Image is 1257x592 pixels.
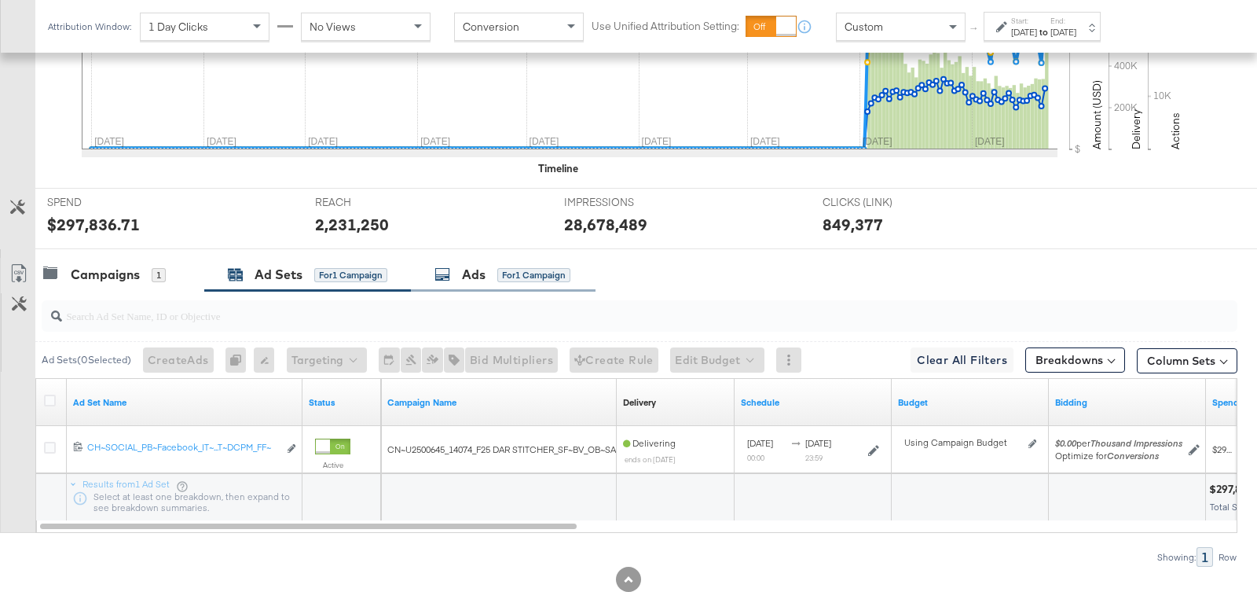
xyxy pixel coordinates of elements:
div: Showing: [1156,552,1197,563]
span: 1 Day Clicks [148,20,208,34]
div: CH~SOCIAL_PB~Facebook_IT~...T~DCPM_FF~ [87,441,278,454]
div: 1 [1197,547,1213,567]
div: for 1 Campaign [497,268,570,282]
span: IMPRESSIONS [564,195,682,210]
em: Conversions [1107,450,1159,461]
em: Thousand Impressions [1090,437,1182,449]
div: 2,231,250 [315,213,389,236]
div: Delivery [623,396,656,409]
div: Using Campaign Budget [904,436,1024,449]
div: Ad Sets ( 0 Selected) [42,353,131,367]
a: Shows the current state of your Ad Set. [309,396,375,409]
span: [DATE] [805,437,831,449]
a: Shows your bid and optimisation settings for this Ad Set. [1055,396,1200,409]
span: Delivering [623,437,676,449]
span: per [1055,437,1182,449]
span: SPEND [47,195,165,210]
div: 849,377 [823,213,883,236]
a: Your Ad Set name. [73,396,296,409]
button: Clear All Filters [911,347,1013,373]
sub: ends on [DATE] [625,454,676,464]
a: Shows when your Ad Set is scheduled to deliver. [741,396,885,409]
div: 0 [225,347,254,373]
div: Campaigns [71,266,140,284]
a: CH~SOCIAL_PB~Facebook_IT~...T~DCPM_FF~ [87,441,278,458]
label: Start: [1011,16,1037,26]
span: CN~U2500645_14074_F25 DAR STITCHER_SF~BV_OB~SALES_PK~ECOMM_FS~Stitcher-DAR_PR_CP~_MK~US_FI~2462 [387,443,863,455]
div: Ad Sets [255,266,302,284]
a: Your campaign name. [387,396,610,409]
label: End: [1050,16,1076,26]
div: [DATE] [1050,26,1076,39]
text: Actions [1168,112,1182,149]
label: Use Unified Attribution Setting: [592,19,739,34]
div: [DATE] [1011,26,1037,39]
span: No Views [310,20,356,34]
div: 28,678,489 [564,213,647,236]
span: Custom [845,20,883,34]
text: Amount (USD) [1090,80,1104,149]
span: $297,836.71 [1212,443,1244,455]
strong: to [1037,26,1050,38]
text: Delivery [1129,109,1143,149]
div: Timeline [538,161,578,176]
sub: 00:00 [747,453,764,462]
a: Reflects the ability of your Ad Set to achieve delivery based on ad states, schedule and budget. [623,396,656,409]
input: Search Ad Set Name, ID or Objective [62,294,1130,325]
a: Shows the current budget of Ad Set. [898,396,1043,409]
button: Column Sets [1137,348,1237,373]
sub: 23:59 [805,453,823,462]
div: $297,836.71 [47,213,140,236]
div: Ads [462,266,486,284]
div: Optimize for [1055,450,1182,462]
span: ↑ [967,27,982,32]
span: CLICKS (LINK) [823,195,940,210]
button: Breakdowns [1025,347,1125,373]
div: 1 [152,268,166,282]
div: Row [1218,552,1237,563]
div: for 1 Campaign [314,268,387,282]
label: Active [315,460,350,470]
span: Clear All Filters [917,351,1007,370]
span: Conversion [463,20,519,34]
em: $0.00 [1055,437,1076,449]
span: REACH [315,195,433,210]
div: Attribution Window: [47,21,132,32]
span: [DATE] [747,437,773,449]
